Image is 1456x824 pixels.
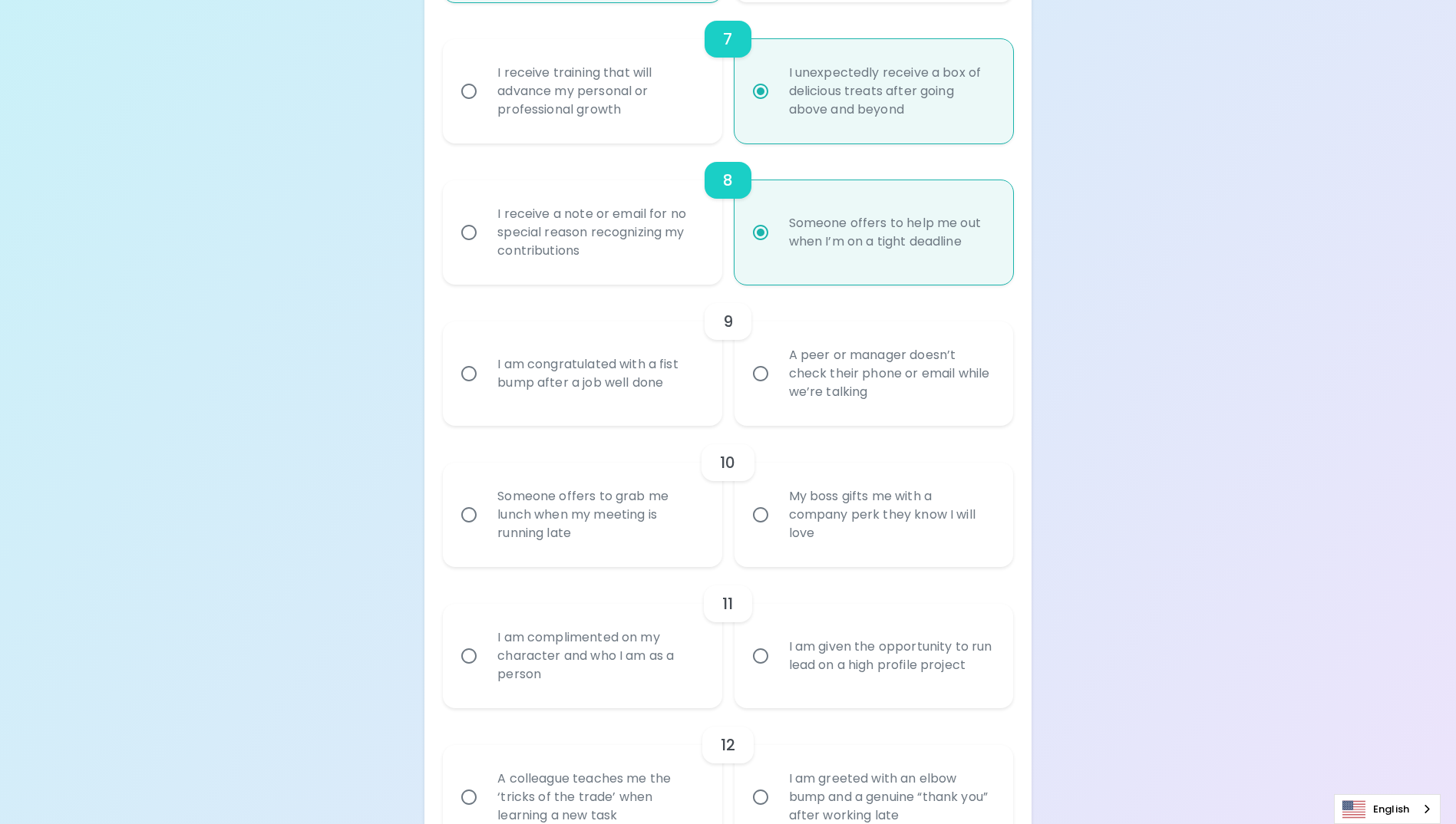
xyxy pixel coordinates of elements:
h6: 11 [722,592,733,616]
h6: 8 [723,168,733,193]
aside: Language selected: English [1334,794,1441,824]
div: choice-group-check [443,143,1012,285]
h6: 12 [721,733,735,757]
div: Language [1334,794,1441,824]
div: choice-group-check [443,567,1012,708]
div: My boss gifts me with a company perk they know I will love [777,469,1005,561]
div: choice-group-check [443,2,1012,143]
div: choice-group-check [443,285,1012,426]
div: Someone offers to help me out when I’m on a tight deadline [777,196,1005,269]
div: I receive a note or email for no special reason recognizing my contributions [485,186,713,279]
div: I am complimented on my character and who I am as a person [485,610,713,702]
h6: 9 [723,309,733,334]
div: I unexpectedly receive a box of delicious treats after going above and beyond [777,45,1005,137]
div: I receive training that will advance my personal or professional growth [485,45,713,137]
div: A peer or manager doesn’t check their phone or email while we’re talking [777,328,1005,420]
div: I am congratulated with a fist bump after a job well done [485,337,713,410]
div: choice-group-check [443,426,1012,567]
h6: 7 [723,27,732,51]
div: I am given the opportunity to run lead on a high profile project [777,619,1005,693]
a: English [1335,795,1440,823]
h6: 10 [720,450,735,475]
div: Someone offers to grab me lunch when my meeting is running late [485,469,713,561]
